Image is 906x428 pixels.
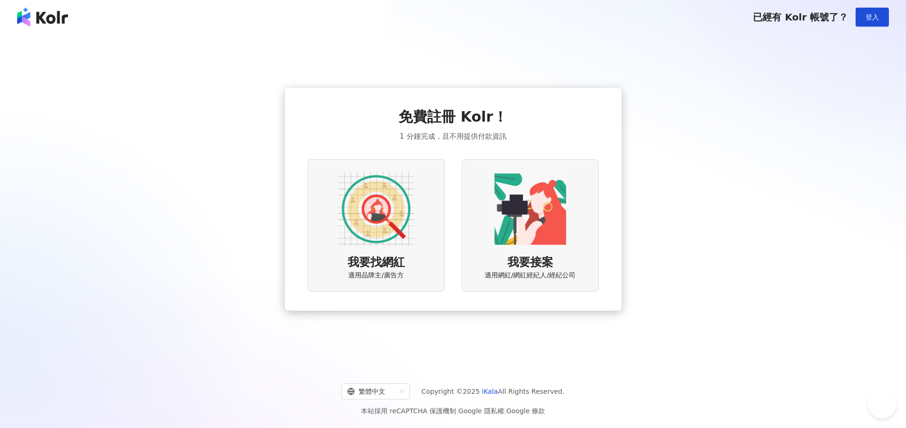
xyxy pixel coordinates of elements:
iframe: Help Scout Beacon - Open [868,390,896,418]
span: 1 分鐘完成，且不用提供付款資訊 [399,131,506,142]
span: 我要找網紅 [348,255,405,271]
span: 本站採用 reCAPTCHA 保護機制 [361,405,545,417]
span: 適用品牌主/廣告方 [348,271,404,280]
a: Google 隱私權 [458,407,504,415]
span: 登入 [866,13,879,21]
a: Google 條款 [506,407,545,415]
span: Copyright © 2025 All Rights Reserved. [421,386,565,397]
button: 登入 [856,8,889,27]
div: 繁體中文 [347,384,396,399]
span: 適用網紅/網紅經紀人/經紀公司 [485,271,575,280]
img: logo [17,8,68,27]
span: 我要接案 [507,255,553,271]
span: | [504,407,507,415]
span: 免費註冊 Kolr！ [399,107,507,127]
span: | [456,407,458,415]
img: AD identity option [338,171,414,247]
img: KOL identity option [492,171,568,247]
span: 已經有 Kolr 帳號了？ [753,11,848,23]
a: iKala [482,388,498,395]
